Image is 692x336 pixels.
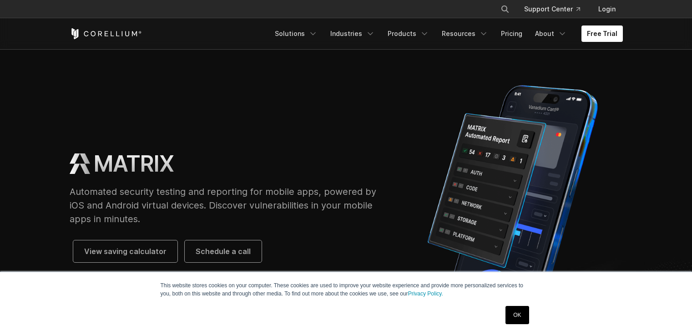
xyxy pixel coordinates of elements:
a: About [530,25,572,42]
a: Privacy Policy. [408,290,443,297]
a: Schedule a call [185,240,262,262]
a: Resources [436,25,494,42]
a: Industries [325,25,380,42]
h1: MATRIX [94,150,174,178]
a: Pricing [495,25,528,42]
a: Products [382,25,434,42]
a: Corellium Home [70,28,142,39]
img: Corellium MATRIX automated report on iPhone showing app vulnerability test results across securit... [403,78,622,334]
a: Support Center [517,1,587,17]
span: View saving calculator [84,246,167,257]
span: Schedule a call [196,246,251,257]
a: Login [591,1,623,17]
a: Solutions [269,25,323,42]
div: Navigation Menu [269,25,623,42]
button: Search [497,1,513,17]
a: View saving calculator [73,240,177,262]
p: Automated security testing and reporting for mobile apps, powered by iOS and Android virtual devi... [70,185,385,226]
div: Navigation Menu [490,1,623,17]
a: OK [505,306,529,324]
img: MATRIX Logo [70,153,90,174]
a: Free Trial [581,25,623,42]
p: This website stores cookies on your computer. These cookies are used to improve your website expe... [161,281,532,298]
